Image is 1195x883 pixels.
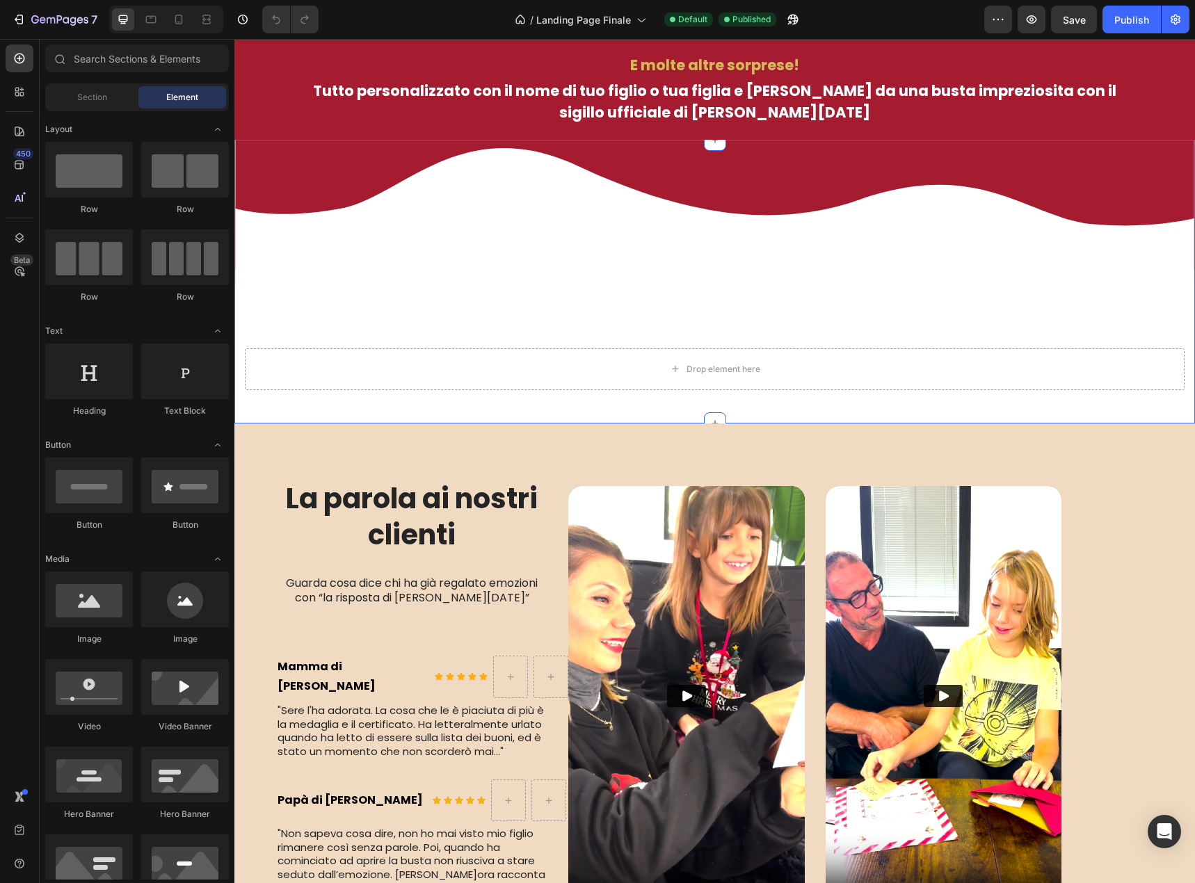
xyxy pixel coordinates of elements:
[530,13,534,27] span: /
[43,537,312,567] p: Guarda cosa dice chi ha già regalato emozioni con “la risposta di [PERSON_NAME][DATE]”
[141,808,229,820] div: Hero Banner
[334,447,570,867] img: Alt image
[452,325,526,336] div: Drop element here
[13,148,33,159] div: 450
[43,619,141,656] strong: Mamma di [PERSON_NAME]
[42,440,313,515] h2: La parola ai nostri clienti
[45,123,72,136] span: Layout
[732,13,771,26] span: Published
[234,39,1195,883] iframe: Design area
[141,720,229,733] div: Video Banner
[536,13,631,27] span: Landing Page Finale
[141,633,229,645] div: Image
[262,6,319,33] div: Undo/Redo
[45,633,133,645] div: Image
[591,447,827,867] img: Alt image
[141,405,229,417] div: Text Block
[43,665,319,719] p: "Sere l'ha adorata. La cosa che le è piaciuta di più è la medaglia e il certificato. Ha letteralm...
[45,808,133,820] div: Hero Banner
[141,203,229,216] div: Row
[45,325,63,337] span: Text
[678,13,707,26] span: Default
[45,553,70,565] span: Media
[45,44,229,72] input: Search Sections & Elements
[43,788,319,883] p: "Non sapeva cosa dire, non ho mai visto mio figlio rimanere così senza parole. Poi, quando ha com...
[1102,6,1161,33] button: Publish
[45,519,133,531] div: Button
[141,519,229,531] div: Button
[207,434,229,456] span: Toggle open
[207,320,229,342] span: Toggle open
[45,203,133,216] div: Row
[141,291,229,303] div: Row
[1063,14,1086,26] span: Save
[45,439,71,451] span: Button
[1051,6,1097,33] button: Save
[207,118,229,140] span: Toggle open
[433,646,472,668] button: Play
[166,91,198,104] span: Element
[45,720,133,733] div: Video
[10,254,33,266] div: Beta
[6,6,104,33] button: 7
[45,291,133,303] div: Row
[207,548,229,570] span: Toggle open
[689,646,728,668] button: Play
[1114,13,1149,27] div: Publish
[45,405,133,417] div: Heading
[77,91,107,104] span: Section
[1148,815,1181,848] div: Open Intercom Messenger
[91,11,97,28] p: 7
[43,753,189,769] strong: Papà di [PERSON_NAME]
